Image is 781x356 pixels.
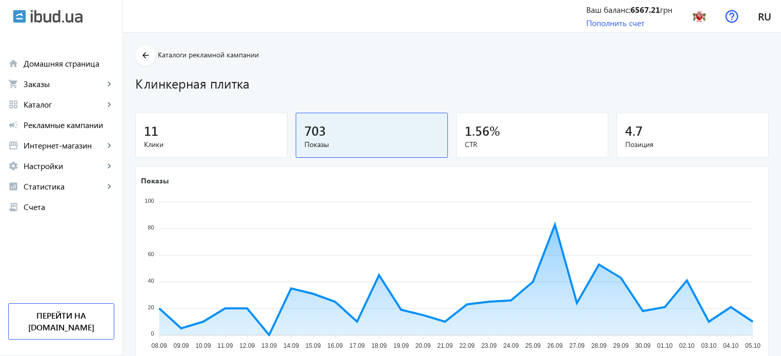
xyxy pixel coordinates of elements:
[758,10,771,23] span: ru
[327,342,343,349] tspan: 16.09
[174,342,189,349] tspan: 09.09
[688,5,711,28] img: 5abdf7d07cffb9061-152239918410-1212.png
[104,79,114,89] mat-icon: keyboard_arrow_right
[657,342,672,349] tspan: 01.10
[350,342,365,349] tspan: 17.09
[489,122,500,139] span: %
[24,181,104,192] span: Статистика
[525,342,541,349] tspan: 25.09
[8,202,18,212] mat-icon: receipt_long
[261,342,277,349] tspan: 13.09
[24,202,114,212] span: Счета
[144,122,158,139] span: 11
[465,139,600,150] span: CTR
[239,342,255,349] tspan: 12.09
[152,342,167,349] tspan: 08.09
[151,331,154,337] tspan: 0
[141,176,169,185] text: Показы
[569,342,585,349] tspan: 27.09
[144,139,279,150] span: Клики
[24,58,114,69] span: Домашняя страница
[305,342,321,349] tspan: 15.09
[8,181,18,192] mat-icon: analytics
[613,342,629,349] tspan: 29.09
[24,120,114,130] span: Рекламные кампании
[148,251,154,257] tspan: 60
[8,79,18,89] mat-icon: shopping_cart
[304,139,439,150] span: Показы
[24,161,104,171] span: Настройки
[148,224,154,231] tspan: 80
[437,342,453,349] tspan: 21.09
[586,4,672,15] div: Ваш баланс: грн
[104,140,114,151] mat-icon: keyboard_arrow_right
[24,99,104,110] span: Каталог
[625,122,643,139] span: 4.7
[283,342,299,349] tspan: 14.09
[394,342,409,349] tspan: 19.09
[13,10,26,23] img: ibud.svg
[701,342,716,349] tspan: 03.10
[723,342,738,349] tspan: 04.10
[745,342,761,349] tspan: 05.10
[8,58,18,69] mat-icon: home
[104,181,114,192] mat-icon: keyboard_arrow_right
[481,342,497,349] tspan: 23.09
[8,120,18,130] mat-icon: campaign
[635,342,650,349] tspan: 30.09
[148,304,154,310] tspan: 20
[415,342,430,349] tspan: 20.09
[8,161,18,171] mat-icon: settings
[679,342,694,349] tspan: 02.10
[725,10,738,23] img: help.svg
[24,79,104,89] span: Заказы
[104,161,114,171] mat-icon: keyboard_arrow_right
[158,50,259,59] span: Каталоги рекламной кампании
[31,10,83,23] img: ibud_text.svg
[24,140,104,151] span: Интернет-магазин
[8,303,114,340] a: Перейти на [DOMAIN_NAME]
[586,17,645,28] a: Пополнить счет
[195,342,211,349] tspan: 10.09
[459,342,475,349] tspan: 22.09
[139,49,152,62] mat-icon: arrow_back
[8,140,18,151] mat-icon: storefront
[8,99,18,110] mat-icon: grid_view
[148,278,154,284] tspan: 40
[372,342,387,349] tspan: 18.09
[135,74,769,92] h1: Клинкерная плитка
[625,139,760,150] span: Позиция
[547,342,563,349] tspan: 26.09
[104,99,114,110] mat-icon: keyboard_arrow_right
[591,342,607,349] tspan: 28.09
[465,122,489,139] span: 1.56
[304,122,326,139] span: 703
[145,198,154,204] tspan: 100
[630,4,660,15] b: 6567.21
[503,342,519,349] tspan: 24.09
[217,342,233,349] tspan: 11.09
